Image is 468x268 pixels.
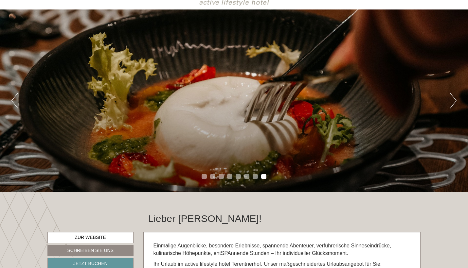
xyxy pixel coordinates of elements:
a: Schreiben Sie uns [47,245,134,256]
p: Ihr Urlaub im active lifestyle hotel Terentnerhof. Unser maßgeschneidertes Urlaubsangebot für Sie: [153,260,411,268]
button: Next [450,92,457,109]
h1: Lieber [PERSON_NAME]! [148,213,262,224]
a: Zur Website [47,232,134,243]
button: Previous [11,92,18,109]
p: Einmalige Augenblicke, besondere Erlebnisse, spannende Abenteuer, verführerische Sinneseindrücke,... [153,242,411,257]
